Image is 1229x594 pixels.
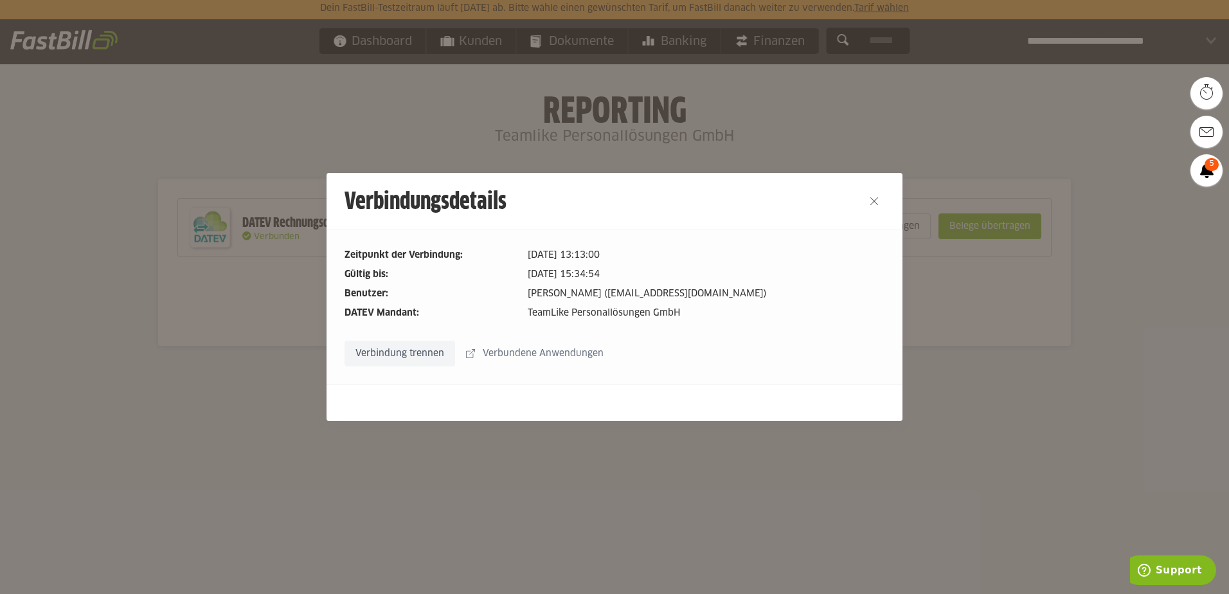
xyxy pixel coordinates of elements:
dt: Gültig bis: [345,267,517,282]
dt: Zeitpunkt der Verbindung: [345,248,517,262]
iframe: Öffnet ein Widget, in dem Sie weitere Informationen finden [1130,555,1216,588]
sl-button: Verbundene Anwendungen [458,341,614,366]
sl-button: Verbindung trennen [345,341,455,366]
dd: TeamLike Personallösungen GmbH [528,306,884,320]
span: 5 [1205,158,1219,171]
dt: DATEV Mandant: [345,306,517,320]
dd: [DATE] 15:34:54 [528,267,884,282]
dd: [PERSON_NAME] ([EMAIL_ADDRESS][DOMAIN_NAME]) [528,287,884,301]
dd: [DATE] 13:13:00 [528,248,884,262]
a: 5 [1190,154,1223,186]
dt: Benutzer: [345,287,517,301]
